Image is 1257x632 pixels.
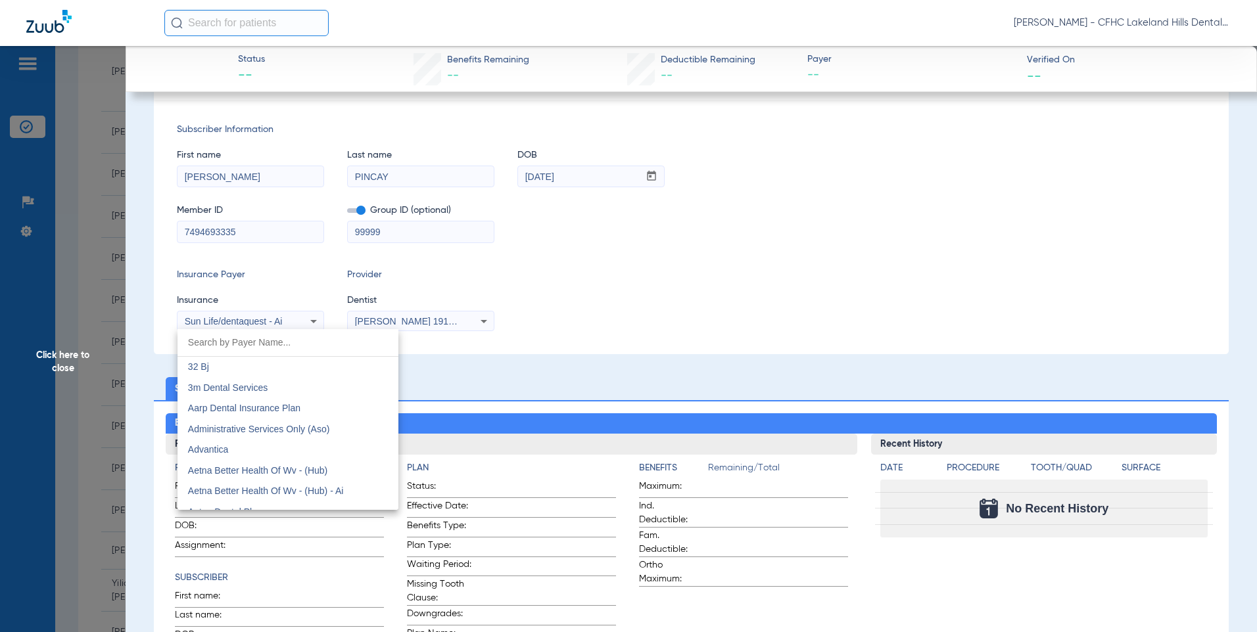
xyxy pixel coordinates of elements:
span: Aarp Dental Insurance Plan [188,403,300,413]
input: dropdown search [178,329,398,356]
span: Aetna Better Health Of Wv - (Hub) - Ai [188,485,344,496]
span: Aetna Dental Plans [188,507,267,517]
span: 32 Bj [188,361,209,372]
span: Advantica [188,444,228,455]
iframe: Chat Widget [1191,569,1257,632]
span: Aetna Better Health Of Wv - (Hub) [188,465,327,476]
span: Administrative Services Only (Aso) [188,424,330,434]
span: 3m Dental Services [188,382,268,393]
